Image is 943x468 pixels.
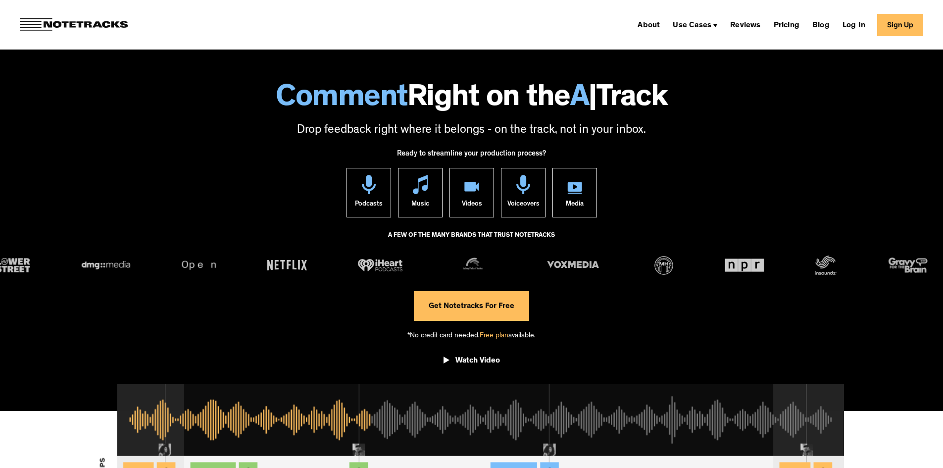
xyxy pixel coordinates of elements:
[877,14,923,36] a: Sign Up
[552,168,597,217] a: Media
[10,84,933,115] h1: Right on the Track
[398,168,443,217] a: Music
[839,17,869,33] a: Log In
[770,17,803,33] a: Pricing
[808,17,834,33] a: Blog
[634,17,664,33] a: About
[589,84,596,115] span: |
[388,227,555,254] div: A FEW OF THE MANY BRANDS THAT TRUST NOTETRACKS
[10,122,933,139] p: Drop feedback right where it belongs - on the track, not in your inbox.
[276,84,407,115] span: Comment
[347,168,391,217] a: Podcasts
[507,194,539,217] div: Voiceovers
[414,291,529,321] a: Get Notetracks For Free
[407,321,536,349] div: *No credit card needed. available.
[444,349,500,376] a: open lightbox
[570,84,589,115] span: A
[673,22,711,30] div: Use Cases
[566,194,584,217] div: Media
[355,194,383,217] div: Podcasts
[480,332,508,340] span: Free plan
[411,194,429,217] div: Music
[397,144,546,168] div: Ready to streamline your production process?
[449,168,494,217] a: Videos
[501,168,546,217] a: Voiceovers
[669,17,721,33] div: Use Cases
[455,356,500,366] div: Watch Video
[461,194,482,217] div: Videos
[726,17,764,33] a: Reviews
